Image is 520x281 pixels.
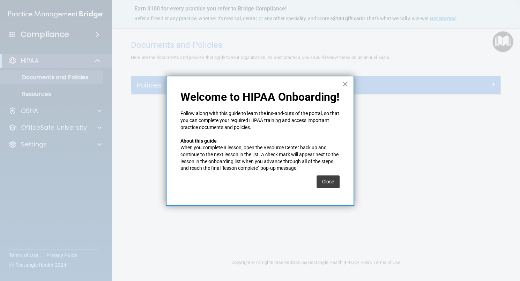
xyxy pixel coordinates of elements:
button: Close [342,78,348,90]
button: Close [317,175,340,188]
strong: About this guide [180,138,217,144]
p: Welcome to HIPAA Onboarding! [180,90,340,104]
p: When you complete a lesson, open the Resource Center back up and continue to the next lesson in t... [180,144,340,172]
p: Follow along with this guide to learn the ins-and-outs of the portal, so that you can complete yo... [180,110,340,131]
